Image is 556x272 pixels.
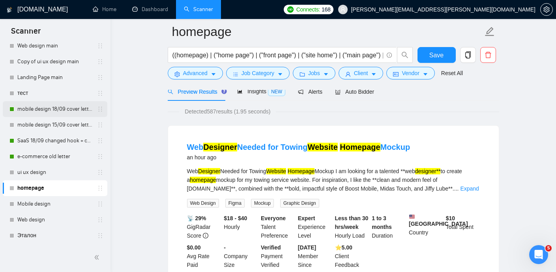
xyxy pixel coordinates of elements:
[335,215,369,230] b: Less than 30 hrs/week
[168,89,173,94] span: search
[97,122,103,128] span: holder
[387,53,392,58] span: info-circle
[333,214,371,240] div: Hourly Load
[393,71,399,77] span: idcard
[266,168,286,174] mark: Website
[423,71,428,77] span: caret-down
[345,71,351,77] span: user
[17,180,92,196] a: homepage
[225,199,245,208] span: Figma
[540,3,553,16] button: setting
[446,215,455,221] b: $ 10
[17,212,92,228] a: Web design
[172,22,483,42] input: Scanner name...
[371,71,376,77] span: caret-down
[17,54,92,70] a: Copy of ui ux design main
[333,243,371,269] div: Client Feedback
[298,89,322,95] span: Alerts
[187,215,206,221] b: 📡 29%
[183,69,208,77] span: Advanced
[288,168,315,174] mark: Homepage
[221,88,228,95] div: Tooltip anchor
[187,199,219,208] span: Web Design
[307,143,337,151] mark: Website
[409,214,415,219] img: 🇺🇸
[296,214,333,240] div: Experience Level
[409,214,468,227] b: [GEOGRAPHIC_DATA]
[261,244,281,251] b: Verified
[97,169,103,176] span: holder
[417,47,456,63] button: Save
[354,69,368,77] span: Client
[97,138,103,144] span: holder
[187,143,410,151] a: WebDesignerNeeded for TowingWebsite HomepageMockup
[415,168,441,174] mark: designer**
[93,6,116,13] a: homeHome
[5,25,47,42] span: Scanner
[17,196,92,212] a: Mobile design
[540,6,553,13] a: setting
[17,70,92,85] a: Landing Page main
[541,6,552,13] span: setting
[17,149,92,164] a: e-commerce old letter
[444,214,481,240] div: Total Spent
[322,5,330,14] span: 168
[174,71,180,77] span: setting
[168,89,225,95] span: Preview Results
[545,245,552,251] span: 5
[298,215,315,221] b: Expert
[17,38,92,54] a: Web design main
[460,47,476,63] button: copy
[237,88,285,94] span: Insights
[296,243,333,269] div: Member Since
[211,71,216,77] span: caret-down
[222,243,259,269] div: Company Size
[529,245,548,264] iframe: Intercom live chat
[397,51,412,59] span: search
[323,71,329,77] span: caret-down
[97,59,103,65] span: holder
[300,71,305,77] span: folder
[261,215,286,221] b: Everyone
[441,69,463,77] a: Reset All
[198,168,220,174] mark: Designer
[17,117,92,133] a: mobile design 15/09 cover letter another first part
[97,106,103,112] span: holder
[172,50,383,60] input: Search Freelance Jobs...
[190,177,216,183] mark: homepage
[237,89,243,94] span: area-chart
[280,199,319,208] span: Graphic Design
[335,89,341,94] span: robot
[168,67,223,79] button: settingAdvancedcaret-down
[340,7,346,12] span: user
[277,71,283,77] span: caret-down
[97,201,103,207] span: holder
[224,215,247,221] b: $18 - $40
[251,199,274,208] span: Mockup
[185,243,223,269] div: Avg Rate Paid
[402,69,419,77] span: Vendor
[7,4,12,16] img: logo
[454,185,459,192] span: ...
[298,89,303,94] span: notification
[429,50,444,60] span: Save
[296,5,320,14] span: Connects:
[372,215,392,230] b: 1 to 3 months
[407,214,444,240] div: Country
[461,51,476,59] span: copy
[97,232,103,239] span: holder
[94,253,102,261] span: double-left
[17,228,92,244] a: Эталон
[185,214,223,240] div: GigRadar Score
[386,67,434,79] button: idcardVendorcaret-down
[97,185,103,191] span: holder
[293,67,335,79] button: folderJobscaret-down
[184,6,213,13] a: searchScanner
[339,67,384,79] button: userClientcaret-down
[241,69,274,77] span: Job Category
[335,244,352,251] b: ⭐️ 5.00
[481,51,496,59] span: delete
[233,71,238,77] span: bars
[179,107,276,116] span: Detected 587 results (1.95 seconds)
[17,101,92,117] a: mobile design 18/09 cover letter another first part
